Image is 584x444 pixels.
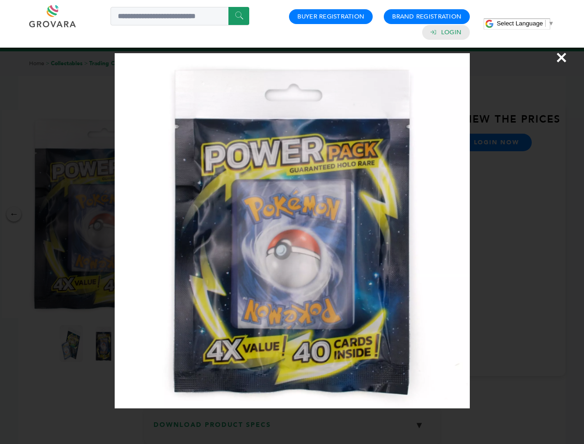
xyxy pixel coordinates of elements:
input: Search a product or brand... [111,7,249,25]
img: Image Preview [115,53,470,408]
a: Select Language​ [497,20,554,27]
span: × [555,44,568,70]
a: Brand Registration [392,12,461,21]
span: ​ [545,20,546,27]
span: ▼ [548,20,554,27]
span: Select Language [497,20,543,27]
a: Buyer Registration [297,12,364,21]
a: Login [441,28,461,37]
